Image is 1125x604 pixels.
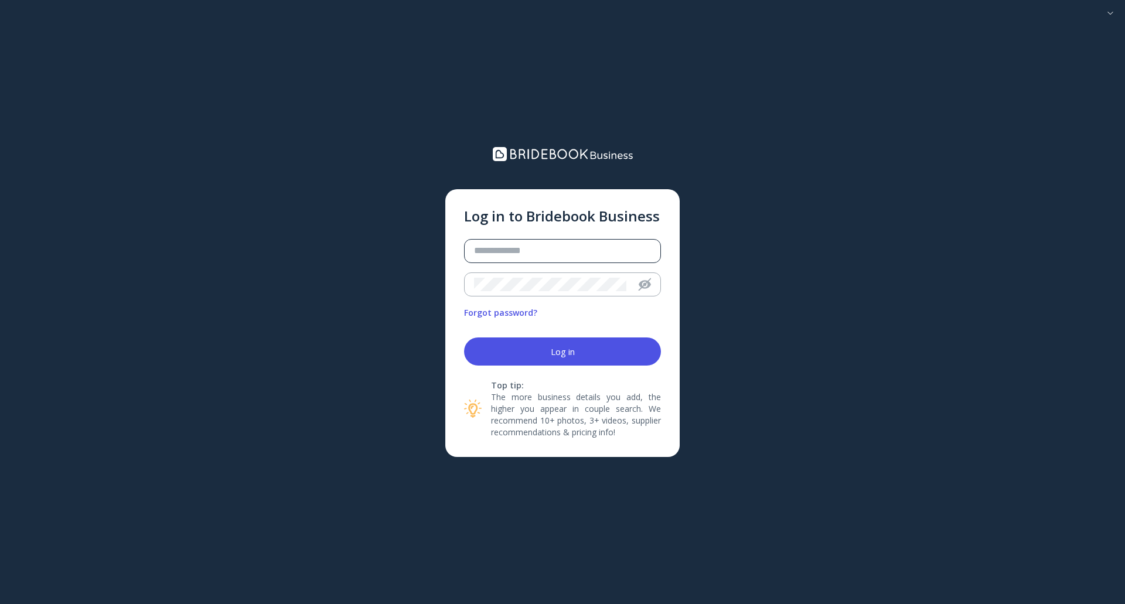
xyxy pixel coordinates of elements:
[491,380,661,391] span: Top tip:
[464,307,537,319] a: Forgot password?
[491,380,661,438] div: The more business details you add, the higher you appear in couple search. We recommend 10+ photo...
[464,208,661,225] h4: Log in to Bridebook Business
[551,347,575,356] div: Log in
[464,337,661,366] button: Log in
